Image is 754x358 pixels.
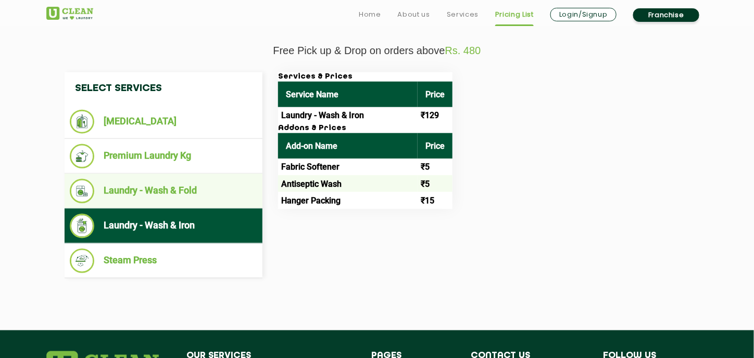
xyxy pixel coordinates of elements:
th: Add-on Name [278,133,418,159]
img: Laundry - Wash & Fold [70,179,94,203]
h3: Addons & Prices [278,124,453,133]
img: Steam Press [70,249,94,273]
th: Price [418,82,453,107]
img: UClean Laundry and Dry Cleaning [46,7,93,20]
a: Pricing List [495,8,534,21]
td: ₹5 [418,159,453,175]
p: Free Pick up & Drop on orders above [46,45,708,57]
td: Hanger Packing [278,192,418,209]
td: Laundry - Wash & Iron [278,107,418,124]
img: Laundry - Wash & Iron [70,214,94,238]
li: Steam Press [70,249,257,273]
td: ₹5 [418,175,453,192]
th: Price [418,133,453,159]
td: ₹129 [418,107,453,124]
td: Fabric Softener [278,159,418,175]
li: Laundry - Wash & Iron [70,214,257,238]
span: Rs. 480 [445,45,481,56]
a: Services [447,8,479,21]
td: Antiseptic Wash [278,175,418,192]
a: Franchise [633,8,699,22]
td: ₹15 [418,192,453,209]
li: Laundry - Wash & Fold [70,179,257,203]
a: About us [398,8,430,21]
li: Premium Laundry Kg [70,144,257,169]
a: Home [359,8,381,21]
h4: Select Services [65,72,262,105]
th: Service Name [278,82,418,107]
h3: Services & Prices [278,72,453,82]
img: Premium Laundry Kg [70,144,94,169]
a: Login/Signup [550,8,617,21]
img: Dry Cleaning [70,110,94,134]
li: [MEDICAL_DATA] [70,110,257,134]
